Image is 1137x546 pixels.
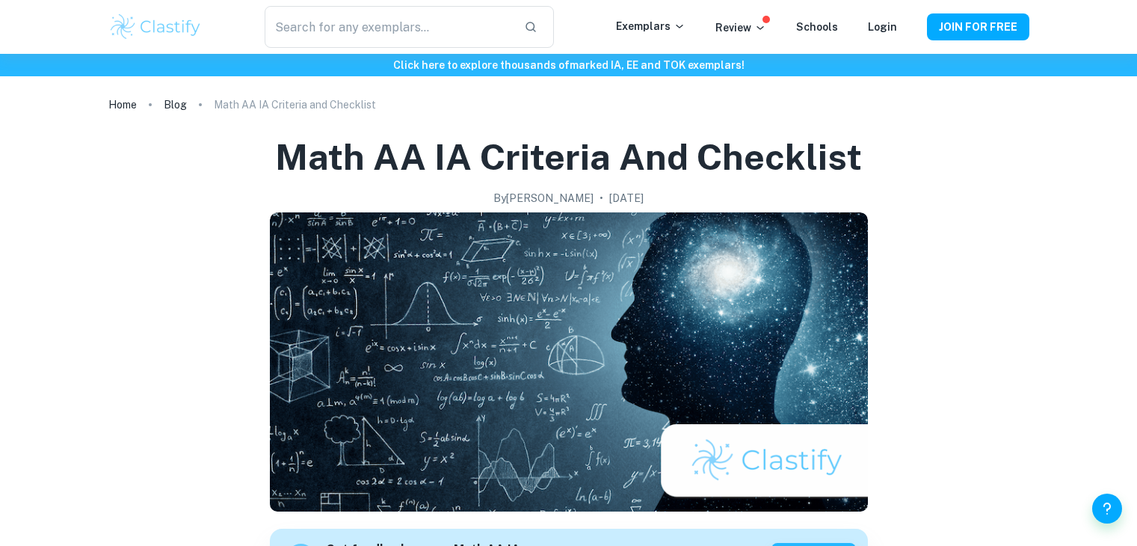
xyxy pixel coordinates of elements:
h6: Click here to explore thousands of marked IA, EE and TOK exemplars ! [3,57,1134,73]
a: Login [868,21,897,33]
a: Schools [796,21,838,33]
p: Math AA IA Criteria and Checklist [214,96,376,113]
h2: [DATE] [609,190,644,206]
a: Blog [164,94,187,115]
button: JOIN FOR FREE [927,13,1029,40]
button: Help and Feedback [1092,494,1122,524]
img: Math AA IA Criteria and Checklist cover image [270,212,868,512]
input: Search for any exemplars... [265,6,511,48]
p: • [600,190,603,206]
h2: By [PERSON_NAME] [493,190,594,206]
h1: Math AA IA Criteria and Checklist [275,133,862,181]
p: Review [715,19,766,36]
a: Home [108,94,137,115]
img: Clastify logo [108,12,203,42]
p: Exemplars [616,18,685,34]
